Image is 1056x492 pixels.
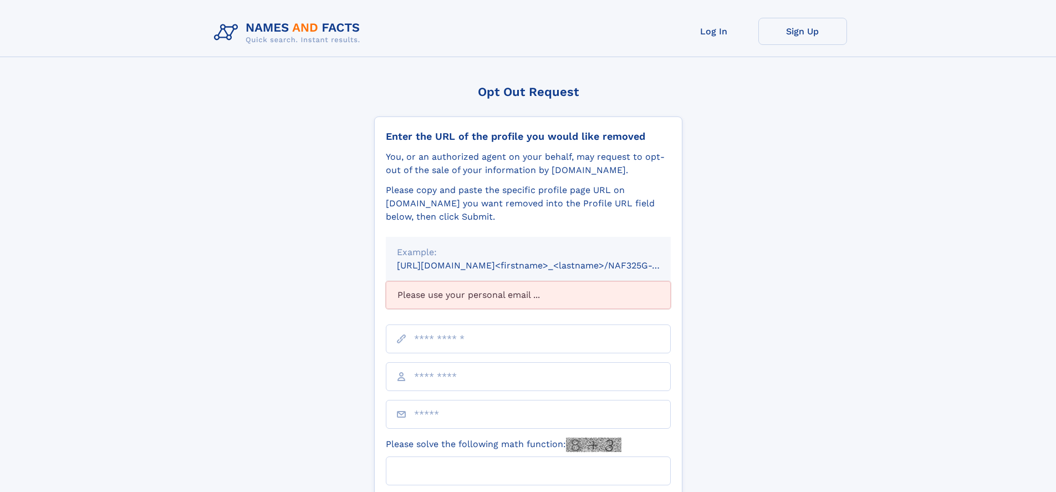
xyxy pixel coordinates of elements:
img: Logo Names and Facts [210,18,369,48]
div: Please use your personal email ... [386,281,671,309]
div: Opt Out Request [374,85,682,99]
div: You, or an authorized agent on your behalf, may request to opt-out of the sale of your informatio... [386,150,671,177]
div: Example: [397,246,660,259]
a: Log In [670,18,758,45]
div: Enter the URL of the profile you would like removed [386,130,671,143]
div: Please copy and paste the specific profile page URL on [DOMAIN_NAME] you want removed into the Pr... [386,184,671,224]
small: [URL][DOMAIN_NAME]<firstname>_<lastname>/NAF325G-xxxxxxxx [397,260,692,271]
a: Sign Up [758,18,847,45]
label: Please solve the following math function: [386,438,621,452]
